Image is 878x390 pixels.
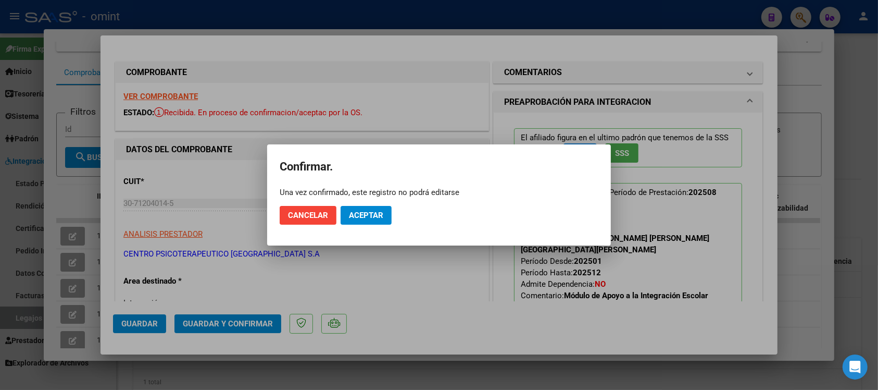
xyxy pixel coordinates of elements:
[280,157,598,177] h2: Confirmar.
[280,206,336,225] button: Cancelar
[341,206,392,225] button: Aceptar
[288,211,328,220] span: Cancelar
[843,355,868,380] div: Open Intercom Messenger
[349,211,383,220] span: Aceptar
[280,187,598,198] div: Una vez confirmado, este registro no podrá editarse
